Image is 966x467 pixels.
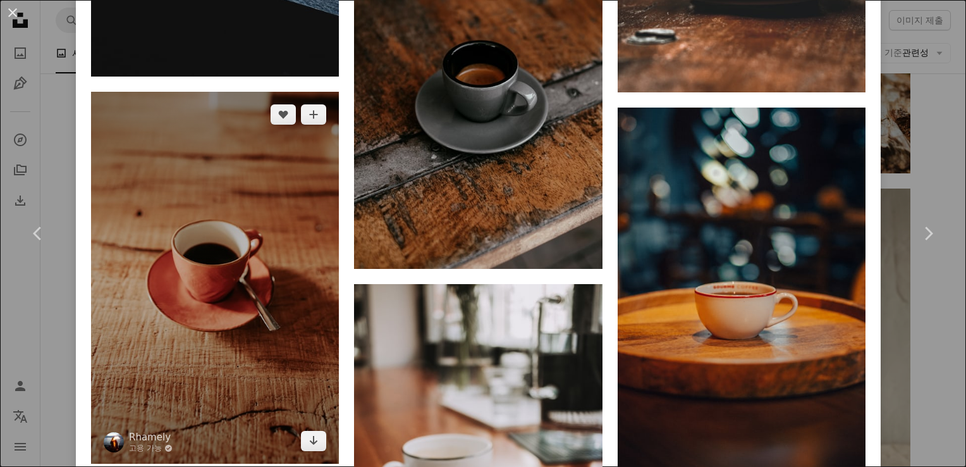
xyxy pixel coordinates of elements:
a: 나무 테이블 위에 앉아 있는 하얀 그릇 [618,288,865,299]
button: 컬렉션에 추가 [301,104,326,125]
a: 고용 가능 [129,444,173,454]
button: 좋아요 [271,104,296,125]
a: 숟가락으로 접시에 커피 한잔 [91,271,339,283]
a: 나무 테이블 위에 앉아 있는 커피 한 잔 [354,77,602,88]
img: Rhamely의 프로필로 이동 [104,432,124,452]
a: Rhamely [129,431,173,444]
a: 다음 [890,173,966,294]
img: 숟가락으로 접시에 커피 한잔 [91,92,339,464]
a: 다운로드 [301,431,326,451]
